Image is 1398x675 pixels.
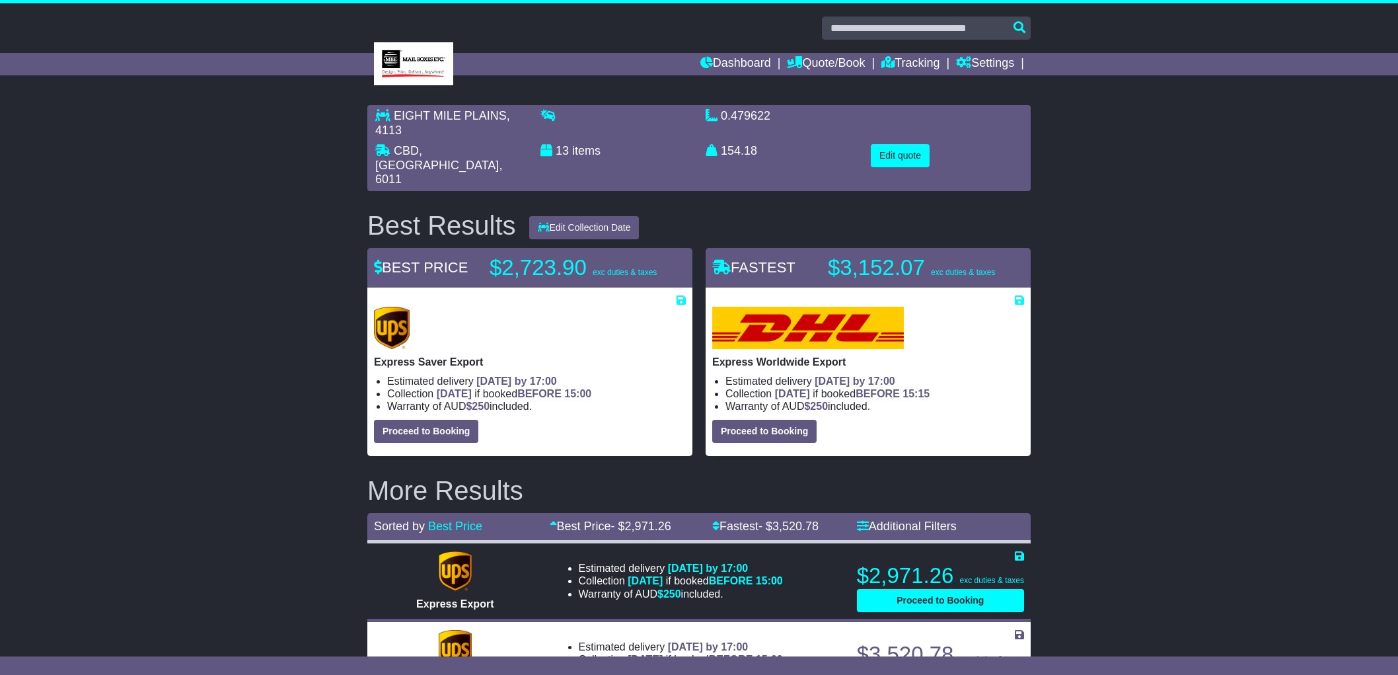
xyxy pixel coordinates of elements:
[721,144,757,157] span: 154.18
[387,375,686,387] li: Estimated delivery
[628,654,782,665] span: if booked
[709,575,753,586] span: BEFORE
[579,588,783,600] li: Warranty of AUD included.
[550,520,671,533] a: Best Price- $2,971.26
[712,259,795,276] span: FASTEST
[428,520,482,533] a: Best Price
[579,575,783,587] li: Collection
[856,388,900,399] span: BEFORE
[725,387,1024,400] li: Collection
[721,109,770,122] span: 0.479622
[712,520,819,533] a: Fastest- $3,520.78
[628,575,782,586] span: if booked
[437,388,591,399] span: if booked
[960,655,1024,664] span: exc duties & taxes
[387,387,686,400] li: Collection
[625,520,671,533] span: 2,971.26
[712,307,904,349] img: DHL: Express Worldwide Export
[828,255,995,281] p: $3,152.07
[466,401,490,412] span: $
[956,53,1014,75] a: Settings
[628,575,663,586] span: [DATE]
[490,255,657,281] p: $2,723.90
[439,551,472,591] img: UPS (new): Express Export
[709,654,753,665] span: BEFORE
[871,144,930,167] button: Edit quote
[668,563,749,574] span: [DATE] by 17:00
[593,268,657,277] span: exc duties & taxes
[387,400,686,413] li: Warranty of AUD included.
[628,654,663,665] span: [DATE]
[611,520,671,533] span: - $
[374,307,410,349] img: UPS (new): Express Saver Export
[663,588,681,600] span: 250
[374,420,478,443] button: Proceed to Booking
[375,159,502,186] span: , 6011
[579,653,783,666] li: Collection
[375,109,510,137] span: , 4113
[857,641,1024,668] p: $3,520.78
[564,388,591,399] span: 15:00
[374,42,453,85] img: MBE Eight Mile Plains
[804,401,828,412] span: $
[810,401,828,412] span: 250
[857,563,1024,589] p: $2,971.26
[374,259,468,276] span: BEST PRICE
[756,575,783,586] span: 15:00
[775,388,930,399] span: if booked
[881,53,939,75] a: Tracking
[476,376,557,387] span: [DATE] by 17:00
[775,388,810,399] span: [DATE]
[437,388,472,399] span: [DATE]
[712,420,817,443] button: Proceed to Booking
[725,375,1024,387] li: Estimated delivery
[361,211,523,240] div: Best Results
[556,144,569,157] span: 13
[416,598,494,610] span: Express Export
[375,144,499,172] span: CBD, [GEOGRAPHIC_DATA]
[758,520,819,533] span: - $
[787,53,865,75] a: Quote/Book
[517,388,562,399] span: BEFORE
[931,268,995,277] span: exc duties & taxes
[960,576,1024,585] span: exc duties & taxes
[374,520,425,533] span: Sorted by
[579,641,783,653] li: Estimated delivery
[756,654,783,665] span: 15:00
[700,53,771,75] a: Dashboard
[374,356,686,368] p: Express Saver Export
[472,401,490,412] span: 250
[657,588,681,600] span: $
[668,641,749,653] span: [DATE] by 17:00
[772,520,819,533] span: 3,520.78
[529,216,640,239] button: Edit Collection Date
[902,388,930,399] span: 15:15
[815,376,895,387] span: [DATE] by 17:00
[394,109,507,122] span: EIGHT MILE PLAINS
[857,589,1024,612] button: Proceed to Booking
[367,476,1031,505] h2: More Results
[712,356,1024,368] p: Express Worldwide Export
[725,400,1024,413] li: Warranty of AUD included.
[572,144,601,157] span: items
[439,630,472,670] img: UPS (new): Expedited Export
[579,562,783,575] li: Estimated delivery
[857,520,957,533] a: Additional Filters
